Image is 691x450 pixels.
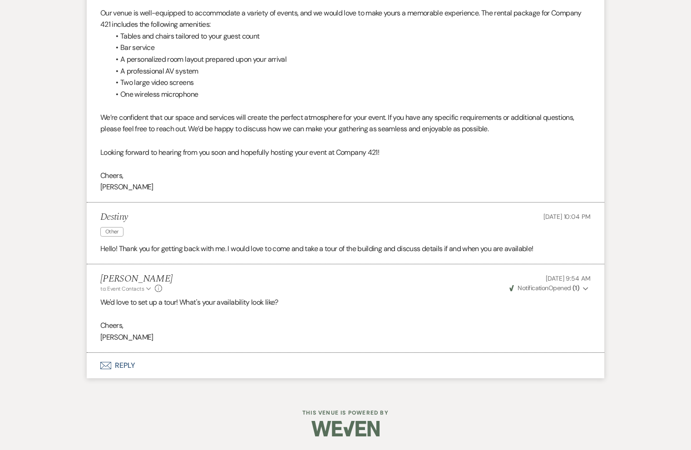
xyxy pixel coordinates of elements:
[518,284,548,292] span: Notification
[508,283,591,293] button: NotificationOpened (1)
[100,181,591,193] p: [PERSON_NAME]
[109,54,591,65] li: A personalized room layout prepared upon your arrival
[109,42,591,54] li: Bar service
[311,413,380,445] img: Weven Logo
[573,284,579,292] strong: ( 1 )
[100,112,591,135] p: We’re confident that our space and services will create the perfect atmosphere for your event. If...
[100,147,591,158] p: Looking forward to hearing from you soon and hopefully hosting your event at Company 421!
[87,353,604,378] button: Reply
[100,243,591,255] p: Hello! Thank you for getting back with me. I would love to come and take a tour of the building a...
[546,274,591,282] span: [DATE] 9:54 AM
[100,320,591,331] p: Cheers,
[100,331,591,343] p: [PERSON_NAME]
[100,227,123,237] span: Other
[100,285,153,293] button: to: Event Contacts
[109,30,591,42] li: Tables and chairs tailored to your guest count
[109,77,591,89] li: Two large video screens
[100,285,144,292] span: to: Event Contacts
[100,273,173,285] h5: [PERSON_NAME]
[100,212,128,223] h5: Destiny
[109,65,591,77] li: A professional AV system
[543,213,591,221] span: [DATE] 10:04 PM
[100,297,591,308] p: We'd love to set up a tour! What's your availability look like?
[509,284,579,292] span: Opened
[100,170,591,182] p: Cheers,
[109,89,591,100] li: One wireless microphone
[100,7,591,30] p: Our venue is well-equipped to accommodate a variety of events, and we would love to make yours a ...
